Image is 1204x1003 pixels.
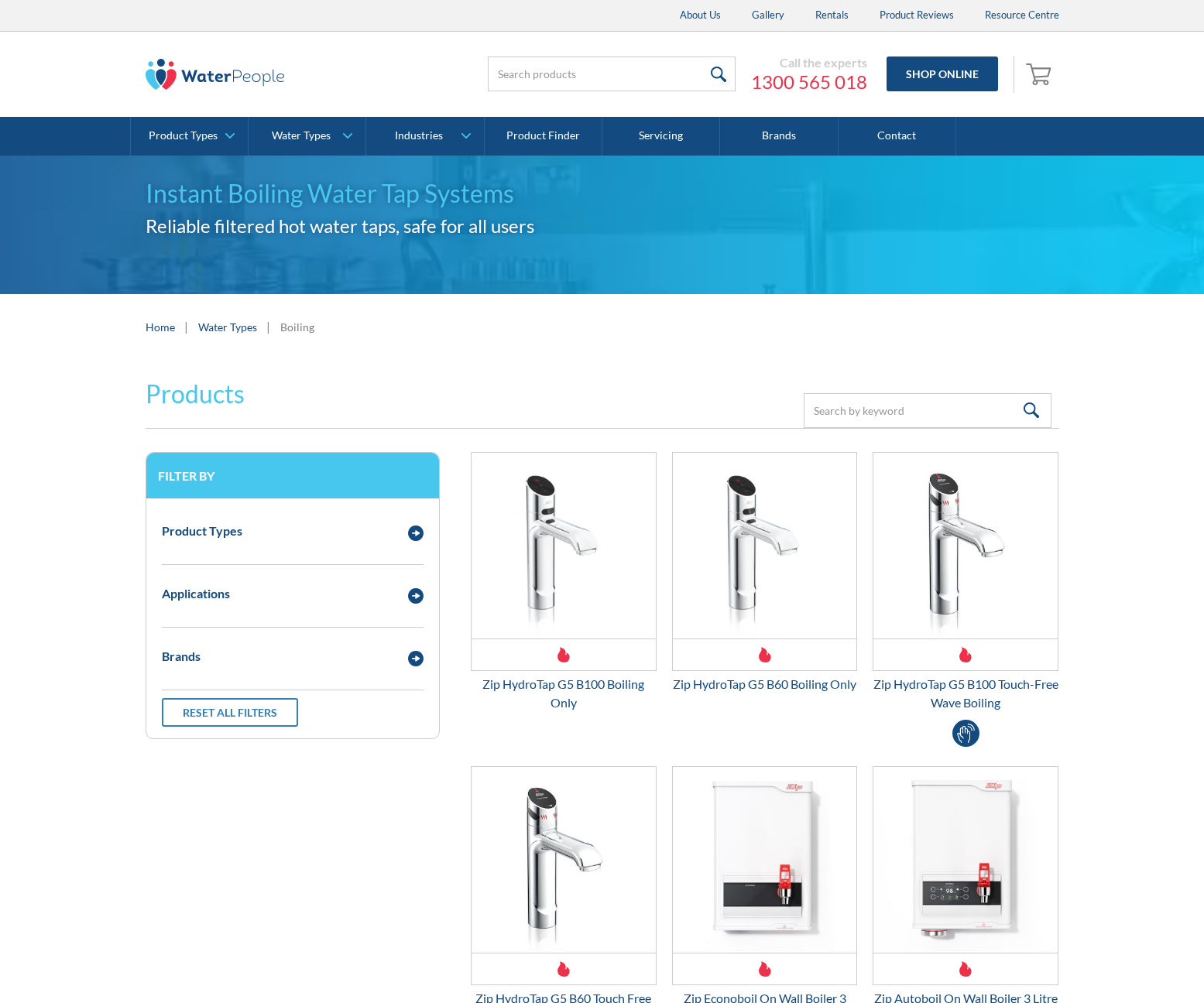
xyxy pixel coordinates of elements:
a: Zip HydroTap G5 B100 Boiling OnlyZip HydroTap G5 B100 Boiling Only [471,452,657,712]
input: Search products [488,56,736,91]
img: Zip Econoboil On Wall Boiler 3 Litre White [673,767,857,953]
a: Product Finder [485,117,602,156]
a: Water Types [198,319,257,335]
a: Home [146,319,175,335]
a: Industries [366,117,483,156]
img: The Water People [146,59,285,90]
h3: Filter by [158,468,427,483]
h2: Reliable filtered hot water taps, safe for all users [146,212,1059,240]
img: Zip HydroTap G5 B60 Touch Free Wave Boiling Filtered [472,767,656,953]
h1: Instant Boiling Water Tap Systems [146,175,1059,212]
div: Brands [162,647,201,666]
h2: Products [146,375,245,412]
img: Zip HydroTap G5 B100 Boiling Only [472,453,656,638]
div: Industries [395,129,443,142]
a: Shop Online [887,56,998,91]
div: | [183,317,190,336]
div: Water Types [272,129,331,142]
a: Open empty cart [1022,56,1059,93]
div: Boiling [280,319,314,335]
div: Applications [162,584,230,603]
input: Search by keyword [804,393,1051,428]
img: Zip HydroTap G5 B60 Boiling Only [673,453,857,638]
div: Zip HydroTap G5 B60 Boiling Only [672,675,858,693]
img: Zip Autoboil On Wall Boiler 3 Litre White [873,767,1058,953]
a: Servicing [602,117,720,156]
a: Zip HydroTap G5 B100 Touch-Free Wave BoilingZip HydroTap G5 B100 Touch-Free Wave Boiling [873,452,1058,712]
div: Zip HydroTap G5 B100 Boiling Only [471,675,657,712]
img: shopping cart [1026,61,1055,86]
a: Product Types [131,117,248,156]
div: Zip HydroTap G5 B100 Touch-Free Wave Boiling [873,675,1058,712]
div: | [265,317,273,336]
div: Product Types [149,129,218,142]
a: 1300 565 018 [751,70,867,94]
a: Contact [839,117,956,156]
a: Zip HydroTap G5 B60 Boiling Only Zip HydroTap G5 B60 Boiling Only [672,452,858,693]
a: Water Types [249,117,365,156]
a: Brands [720,117,838,156]
div: Call the experts [751,55,867,70]
img: Zip HydroTap G5 B100 Touch-Free Wave Boiling [873,453,1058,638]
a: Reset all filters [162,698,298,727]
div: Product Types [162,522,242,540]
